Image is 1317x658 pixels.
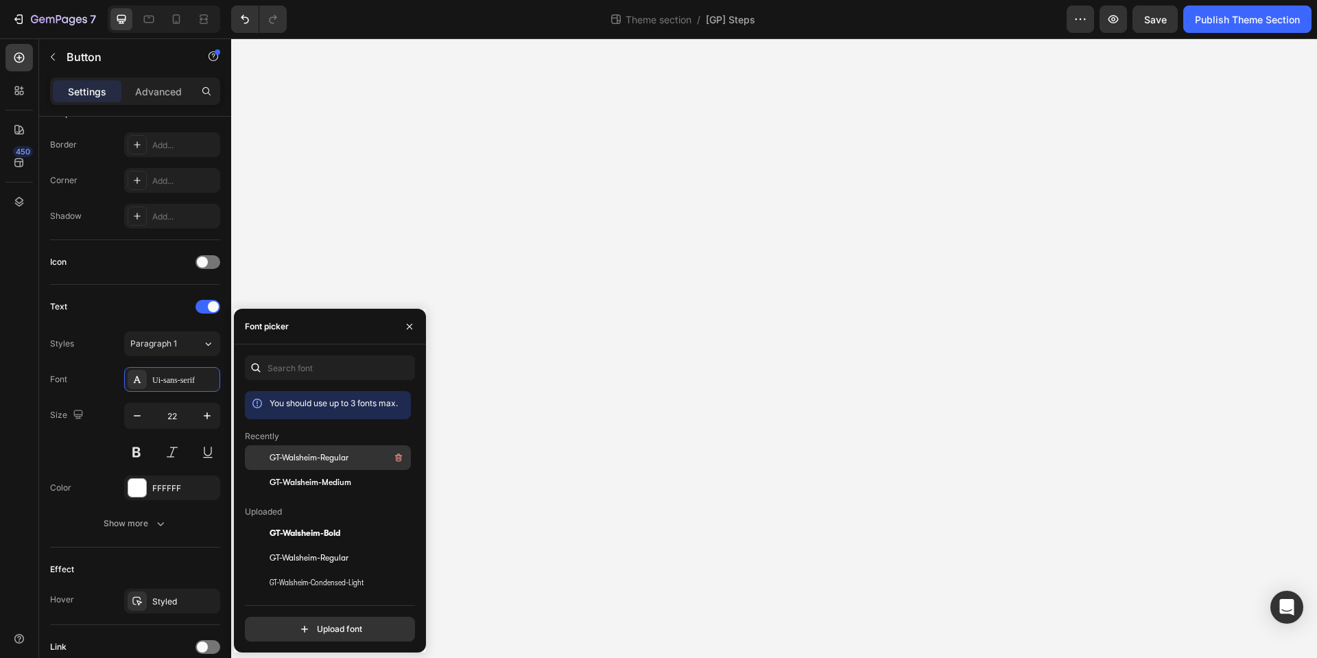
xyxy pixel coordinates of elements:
[50,256,67,268] div: Icon
[50,406,86,425] div: Size
[231,38,1317,658] iframe: Design area
[231,5,287,33] div: Undo/Redo
[1270,591,1303,624] div: Open Intercom Messenger
[152,211,217,223] div: Add...
[152,139,217,152] div: Add...
[13,146,33,157] div: 450
[270,451,348,464] span: GT-Walsheim-Regular
[706,12,755,27] span: [GP] Steps
[104,517,167,530] div: Show more
[50,563,74,576] div: Effect
[50,373,67,386] div: Font
[50,482,71,494] div: Color
[697,12,700,27] span: /
[245,617,415,642] button: Upload font
[50,301,67,313] div: Text
[152,374,217,386] div: Ui-sans-serif
[245,320,289,333] div: Font picker
[152,482,217,495] div: FFFFFF
[245,355,415,380] input: Search font
[245,430,279,443] p: Recently
[67,49,183,65] p: Button
[270,527,340,539] span: GT-Walsheim-Bold
[5,5,102,33] button: 7
[50,210,82,222] div: Shadow
[50,511,220,536] button: Show more
[50,174,78,187] div: Corner
[152,175,217,187] div: Add...
[135,84,182,99] p: Advanced
[90,11,96,27] p: 7
[50,594,74,606] div: Hover
[1144,14,1167,25] span: Save
[68,84,106,99] p: Settings
[130,338,177,350] span: Paragraph 1
[1183,5,1312,33] button: Publish Theme Section
[1195,12,1300,27] div: Publish Theme Section
[623,12,694,27] span: Theme section
[270,576,364,589] span: GT-Walsheim-Condensed-Light
[50,139,77,151] div: Border
[245,506,282,518] p: Uploaded
[270,476,351,489] span: GT-Walsheim-Medium
[50,338,74,350] div: Styles
[1132,5,1178,33] button: Save
[124,331,220,356] button: Paragraph 1
[270,552,348,564] span: GT-Walsheim-Regular
[270,398,398,408] span: You should use up to 3 fonts max.
[50,641,67,653] div: Link
[298,622,362,636] div: Upload font
[152,596,217,608] div: Styled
